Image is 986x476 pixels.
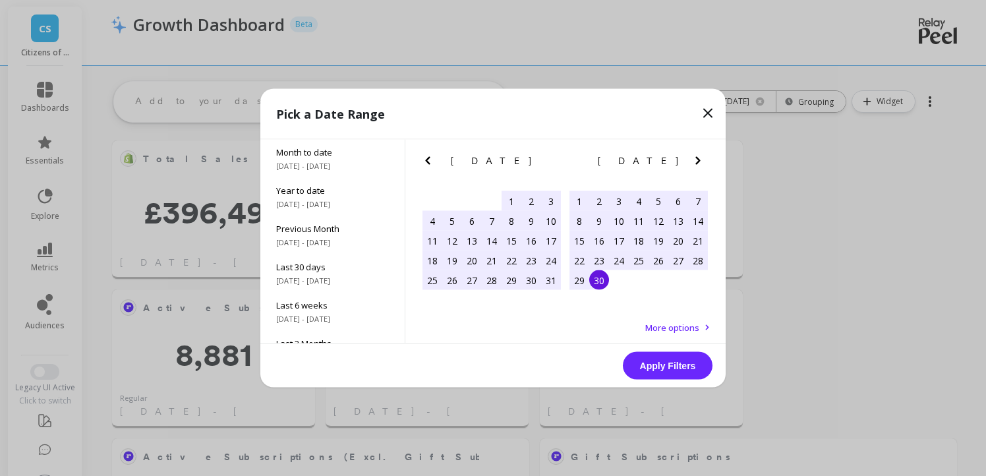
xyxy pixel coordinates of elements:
div: Choose Tuesday, June 3rd, 2025 [609,191,629,211]
span: Last 3 Months [276,338,389,349]
div: Choose Thursday, June 12th, 2025 [649,211,668,231]
div: Choose Monday, May 19th, 2025 [442,251,462,270]
span: [DATE] [451,156,533,166]
div: Choose Monday, May 5th, 2025 [442,211,462,231]
span: Last 6 weeks [276,299,389,311]
div: Choose Wednesday, May 28th, 2025 [482,270,502,290]
div: Choose Monday, June 9th, 2025 [589,211,609,231]
div: Choose Sunday, May 18th, 2025 [422,251,442,270]
div: Choose Monday, May 12th, 2025 [442,231,462,251]
div: Choose Wednesday, May 21st, 2025 [482,251,502,270]
span: [DATE] - [DATE] [276,276,389,286]
span: Month to date [276,146,389,158]
div: Choose Friday, May 2nd, 2025 [521,191,541,211]
div: Choose Tuesday, June 24th, 2025 [609,251,629,270]
div: month 2025-06 [569,191,708,290]
div: Choose Sunday, June 8th, 2025 [569,211,589,231]
button: Previous Month [420,153,441,174]
span: [DATE] - [DATE] [276,237,389,248]
div: Choose Monday, June 23rd, 2025 [589,251,609,270]
div: Choose Monday, May 26th, 2025 [442,270,462,290]
div: Choose Wednesday, June 25th, 2025 [629,251,649,270]
div: Choose Sunday, May 11th, 2025 [422,231,442,251]
div: month 2025-05 [422,191,561,290]
div: Choose Saturday, May 24th, 2025 [541,251,561,270]
span: More options [645,322,699,334]
div: Choose Tuesday, June 17th, 2025 [609,231,629,251]
div: Choose Thursday, May 8th, 2025 [502,211,521,231]
div: Choose Thursday, May 29th, 2025 [502,270,521,290]
button: Apply Filters [623,352,712,380]
p: Pick a Date Range [276,105,385,123]
div: Choose Friday, June 20th, 2025 [668,231,688,251]
span: [DATE] - [DATE] [276,161,389,171]
button: Next Month [543,153,564,174]
div: Choose Tuesday, May 13th, 2025 [462,231,482,251]
div: Choose Friday, June 13th, 2025 [668,211,688,231]
div: Choose Wednesday, June 18th, 2025 [629,231,649,251]
div: Choose Thursday, June 5th, 2025 [649,191,668,211]
div: Choose Tuesday, June 10th, 2025 [609,211,629,231]
div: Choose Saturday, May 31st, 2025 [541,270,561,290]
div: Choose Tuesday, May 27th, 2025 [462,270,482,290]
div: Choose Tuesday, May 20th, 2025 [462,251,482,270]
span: [DATE] - [DATE] [276,199,389,210]
span: Last 30 days [276,261,389,273]
div: Choose Saturday, May 17th, 2025 [541,231,561,251]
img: tab_domain_overview_orange.svg [36,76,46,87]
div: Choose Friday, June 27th, 2025 [668,251,688,270]
div: Choose Saturday, June 28th, 2025 [688,251,708,270]
button: Previous Month [567,153,588,174]
div: Choose Monday, June 2nd, 2025 [589,191,609,211]
span: [DATE] - [DATE] [276,314,389,324]
div: Choose Thursday, June 19th, 2025 [649,231,668,251]
div: Choose Sunday, May 25th, 2025 [422,270,442,290]
div: Domain: [DOMAIN_NAME] [34,34,145,45]
div: Choose Wednesday, June 4th, 2025 [629,191,649,211]
div: Choose Friday, May 9th, 2025 [521,211,541,231]
div: Choose Saturday, June 14th, 2025 [688,211,708,231]
div: Choose Wednesday, June 11th, 2025 [629,211,649,231]
span: Year to date [276,185,389,196]
img: logo_orange.svg [21,21,32,32]
div: Choose Wednesday, May 7th, 2025 [482,211,502,231]
div: Choose Thursday, May 22nd, 2025 [502,251,521,270]
div: Choose Friday, May 16th, 2025 [521,231,541,251]
div: Choose Tuesday, May 6th, 2025 [462,211,482,231]
span: [DATE] [598,156,680,166]
button: Next Month [690,153,711,174]
img: tab_keywords_by_traffic_grey.svg [131,76,142,87]
div: Choose Thursday, May 1st, 2025 [502,191,521,211]
div: Choose Sunday, May 4th, 2025 [422,211,442,231]
div: Choose Friday, June 6th, 2025 [668,191,688,211]
img: website_grey.svg [21,34,32,45]
div: Choose Thursday, May 15th, 2025 [502,231,521,251]
div: Choose Sunday, June 29th, 2025 [569,270,589,290]
div: Choose Saturday, May 3rd, 2025 [541,191,561,211]
div: v 4.0.25 [37,21,65,32]
div: Choose Wednesday, May 14th, 2025 [482,231,502,251]
div: Choose Friday, May 23rd, 2025 [521,251,541,270]
div: Choose Saturday, May 10th, 2025 [541,211,561,231]
div: Choose Saturday, June 21st, 2025 [688,231,708,251]
div: Domain Overview [50,78,118,86]
div: Choose Monday, June 16th, 2025 [589,231,609,251]
div: Keywords by Traffic [146,78,222,86]
span: Previous Month [276,223,389,235]
div: Choose Saturday, June 7th, 2025 [688,191,708,211]
div: Choose Sunday, June 22nd, 2025 [569,251,589,270]
div: Choose Thursday, June 26th, 2025 [649,251,668,270]
div: Choose Friday, May 30th, 2025 [521,270,541,290]
div: Choose Monday, June 30th, 2025 [589,270,609,290]
div: Choose Sunday, June 1st, 2025 [569,191,589,211]
div: Choose Sunday, June 15th, 2025 [569,231,589,251]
